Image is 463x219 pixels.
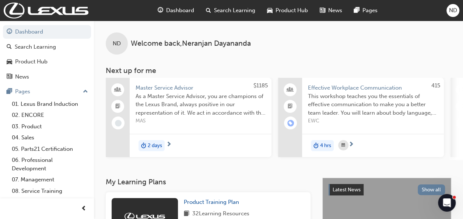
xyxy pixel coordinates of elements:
[362,6,378,15] span: Pages
[9,185,91,197] a: 08. Service Training
[320,6,325,15] span: news-icon
[253,82,268,89] span: $1185
[9,143,91,155] a: 05. Parts21 Certification
[113,39,121,48] span: ND
[184,198,242,206] a: Product Training Plan
[3,85,91,98] button: Pages
[3,55,91,69] a: Product Hub
[314,3,348,18] a: news-iconNews
[308,84,438,92] span: Effective Workplace Communication
[431,82,440,89] span: 415
[9,109,91,121] a: 02. ENCORE
[9,174,91,185] a: 07. Management
[354,6,359,15] span: pages-icon
[106,78,271,157] a: $1185Master Service AdvisorAs a Master Service Advisor, you are champions of the Lexus Brand, alw...
[136,117,266,125] span: MAS
[152,3,200,18] a: guage-iconDashboard
[136,84,266,92] span: Master Service Advisor
[184,209,189,219] span: book-icon
[166,142,172,148] span: next-icon
[261,3,314,18] a: car-iconProduct Hub
[166,6,194,15] span: Dashboard
[7,88,12,95] span: pages-icon
[267,6,273,15] span: car-icon
[200,3,261,18] a: search-iconSearch Learning
[341,141,345,150] span: calendar-icon
[106,178,311,186] h3: My Learning Plans
[148,142,162,150] span: 2 days
[329,184,445,196] a: Latest NewsShow all
[449,6,457,15] span: ND
[206,6,211,15] span: search-icon
[94,66,463,75] h3: Next up for me
[9,154,91,174] a: 06. Professional Development
[446,4,459,17] button: ND
[15,87,30,96] div: Pages
[15,73,29,81] div: News
[7,29,12,35] span: guage-icon
[158,6,163,15] span: guage-icon
[83,87,88,97] span: up-icon
[308,117,438,125] span: EWC
[333,187,361,193] span: Latest News
[184,199,239,205] span: Product Training Plan
[115,85,120,95] span: people-icon
[7,44,12,51] span: search-icon
[9,132,91,143] a: 04. Sales
[3,24,91,85] button: DashboardSearch LearningProduct HubNews
[328,6,342,15] span: News
[418,184,445,195] button: Show all
[214,6,255,15] span: Search Learning
[9,121,91,132] a: 03. Product
[320,142,331,150] span: 4 hrs
[136,92,266,117] span: As a Master Service Advisor, you are champions of the Lexus Brand, always positive in our represe...
[4,3,88,18] img: Trak
[348,142,354,148] span: next-icon
[9,98,91,110] a: 01. Lexus Brand Induction
[348,3,383,18] a: pages-iconPages
[115,120,122,126] span: learningRecordVerb_NONE-icon
[7,59,12,65] span: car-icon
[308,92,438,117] span: This workshop teaches you the essentials of effective communication to make you a better team lea...
[15,58,48,66] div: Product Hub
[276,6,308,15] span: Product Hub
[192,209,249,219] span: 32 Learning Resources
[287,120,294,126] span: learningRecordVerb_ENROLL-icon
[15,43,56,51] div: Search Learning
[438,194,456,212] iframe: Intercom live chat
[278,78,444,157] a: 415Effective Workplace CommunicationThis workshop teaches you the essentials of effective communi...
[9,197,91,208] a: 09. Technical Training
[115,102,120,111] span: booktick-icon
[131,39,251,48] span: Welcome back , Neranjan Dayananda
[3,40,91,54] a: Search Learning
[3,25,91,39] a: Dashboard
[288,85,293,95] span: people-icon
[81,204,87,213] span: prev-icon
[3,70,91,84] a: News
[141,141,146,150] span: duration-icon
[313,141,319,150] span: duration-icon
[7,74,12,80] span: news-icon
[288,102,293,111] span: booktick-icon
